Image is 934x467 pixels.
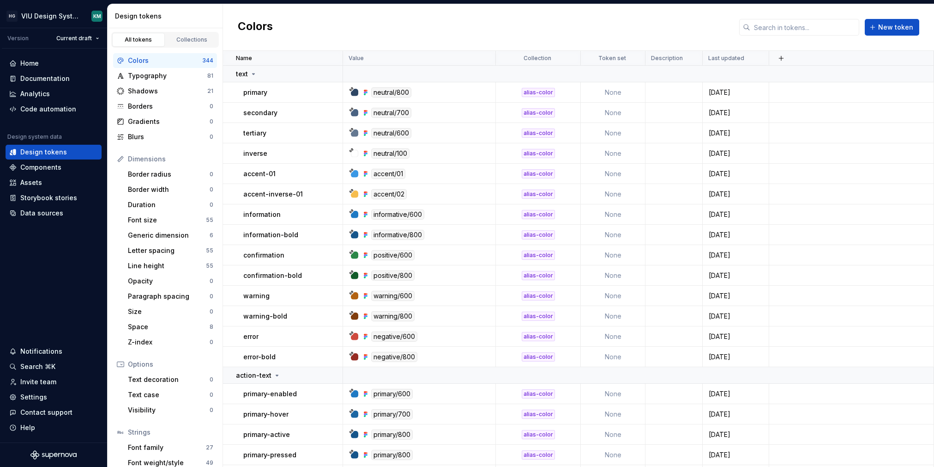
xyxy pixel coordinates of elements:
a: Shadows21 [113,84,217,98]
a: Design tokens [6,145,102,160]
div: Documentation [20,74,70,83]
a: Visibility0 [124,403,217,418]
p: primary-enabled [243,389,297,399]
div: [DATE] [703,389,768,399]
div: Analytics [20,89,50,98]
button: HGVIU Design SystemKM [2,6,105,26]
p: secondary [243,108,277,117]
div: negative/600 [371,332,417,342]
div: 0 [210,293,213,300]
div: [DATE] [703,108,768,117]
td: None [581,164,645,184]
div: informative/800 [371,230,424,240]
p: tertiary [243,129,266,138]
div: 0 [210,376,213,383]
td: None [581,286,645,306]
div: neutral/700 [371,108,411,118]
div: positive/600 [371,250,415,260]
span: Current draft [56,35,92,42]
div: alias-color [522,410,555,419]
button: Search ⌘K [6,359,102,374]
td: None [581,103,645,123]
div: 0 [210,406,213,414]
div: 0 [210,391,213,399]
a: Letter spacing55 [124,243,217,258]
a: Typography81 [113,68,217,83]
div: 6 [210,232,213,239]
a: Font family27 [124,440,217,455]
div: alias-color [522,450,555,460]
div: Z-index [128,338,210,347]
p: Last updated [708,55,744,62]
button: Current draft [52,32,103,45]
div: informative/600 [371,209,424,220]
a: Border width0 [124,182,217,197]
a: Border radius0 [124,167,217,182]
p: error [243,332,259,341]
div: KM [93,12,101,20]
div: Visibility [128,406,210,415]
td: None [581,424,645,445]
div: Space [128,322,210,332]
div: positive/800 [371,270,415,281]
div: 0 [210,277,213,285]
div: Components [20,163,61,172]
a: Supernova Logo [30,450,77,460]
div: alias-color [522,332,555,341]
div: Version [7,35,29,42]
div: 0 [210,171,213,178]
div: Typography [128,71,207,80]
a: Settings [6,390,102,405]
div: Storybook stories [20,193,77,203]
div: 8 [210,323,213,331]
div: Duration [128,200,210,209]
div: 0 [210,308,213,315]
div: 55 [206,262,213,270]
div: Strings [128,428,213,437]
p: Value [349,55,364,62]
p: primary-active [243,430,290,439]
a: Documentation [6,71,102,86]
div: Contact support [20,408,72,417]
a: Z-index0 [124,335,217,350]
div: neutral/100 [371,148,410,159]
button: Notifications [6,344,102,359]
p: warning [243,291,270,301]
p: Token set [598,55,626,62]
div: Paragraph spacing [128,292,210,301]
div: Assets [20,178,42,187]
button: New token [865,19,919,36]
p: primary-hover [243,410,289,419]
td: None [581,326,645,347]
div: Borders [128,102,210,111]
p: information [243,210,281,219]
div: Design tokens [20,147,67,157]
div: negative/800 [371,352,417,362]
p: warning-bold [243,312,287,321]
a: Gradients0 [113,114,217,129]
a: Data sources [6,206,102,221]
div: Design tokens [115,12,219,21]
div: [DATE] [703,312,768,321]
td: None [581,184,645,204]
div: primary/800 [371,450,413,460]
div: neutral/600 [371,128,411,138]
div: 21 [207,87,213,95]
div: alias-color [522,230,555,240]
div: alias-color [522,169,555,178]
td: None [581,384,645,404]
div: HG [6,11,18,22]
div: Search ⌘K [20,362,55,371]
div: alias-color [522,190,555,199]
a: Size0 [124,304,217,319]
div: alias-color [522,88,555,97]
td: None [581,204,645,225]
div: Border width [128,185,210,194]
div: [DATE] [703,210,768,219]
p: text [236,69,248,79]
a: Space8 [124,320,217,334]
div: alias-color [522,271,555,280]
div: alias-color [522,312,555,321]
div: alias-color [522,210,555,219]
div: 27 [206,444,213,451]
